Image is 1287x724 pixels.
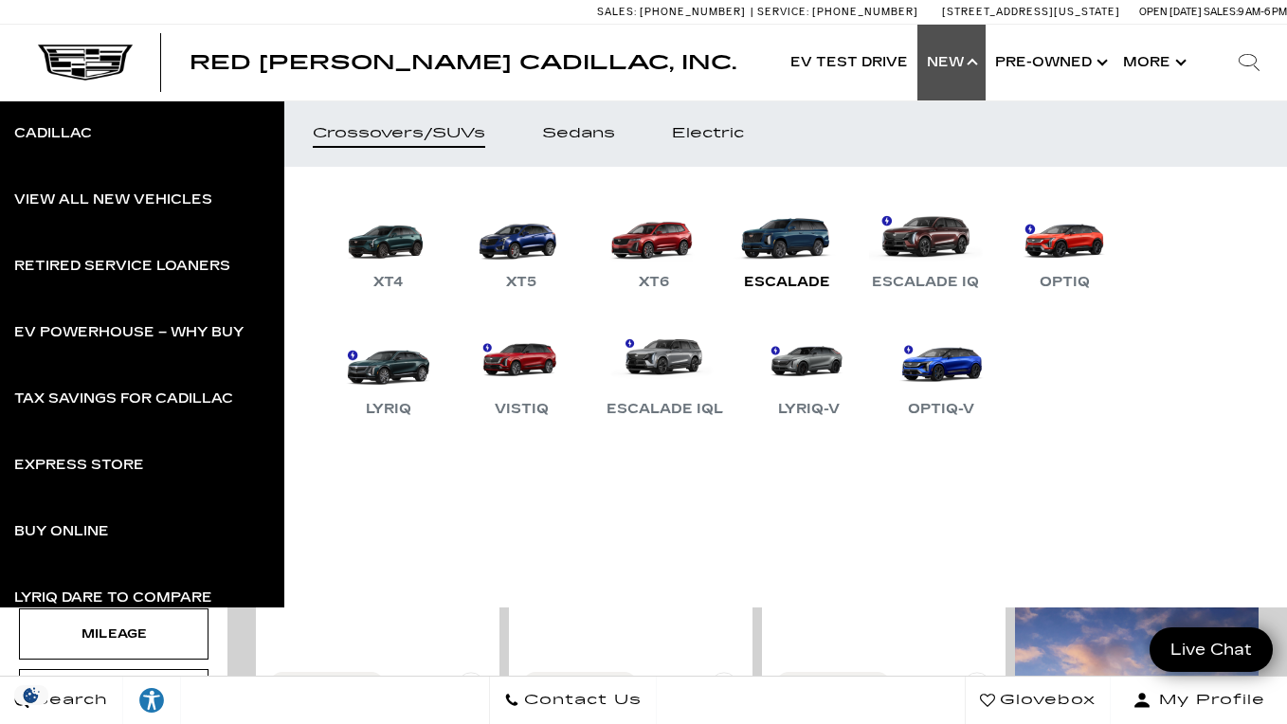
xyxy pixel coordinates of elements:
[9,685,53,705] img: Opt-Out Icon
[769,398,849,421] div: LYRIQ-V
[523,672,637,697] button: Compare Vehicle
[284,100,514,167] a: Crossovers/SUVs
[862,271,988,294] div: Escalade IQ
[364,271,413,294] div: XT4
[710,672,738,708] button: Save Vehicle
[643,100,772,167] a: Electric
[356,398,421,421] div: LYRIQ
[776,672,890,697] button: Compare Vehicle
[751,7,923,17] a: Service: [PHONE_NUMBER]
[14,459,144,472] div: Express Store
[597,7,751,17] a: Sales: [PHONE_NUMBER]
[1007,195,1121,294] a: OPTIQ
[640,6,746,18] span: [PHONE_NUMBER]
[942,6,1120,18] a: [STREET_ADDRESS][US_STATE]
[1114,25,1192,100] button: More
[995,687,1096,714] span: Glovebox
[19,608,208,660] div: MileageMileage
[190,51,736,74] span: Red [PERSON_NAME] Cadillac, Inc.
[489,677,657,724] a: Contact Us
[1204,6,1238,18] span: Sales:
[332,195,445,294] a: XT4
[862,195,988,294] a: Escalade IQ
[190,53,736,72] a: Red [PERSON_NAME] Cadillac, Inc.
[781,25,917,100] a: EV Test Drive
[898,398,984,421] div: OPTIQ-V
[917,25,986,100] a: New
[497,271,546,294] div: XT5
[66,624,161,644] div: Mileage
[730,195,843,294] a: Escalade
[752,322,865,421] a: LYRIQ-V
[597,6,637,18] span: Sales:
[1139,6,1202,18] span: Open [DATE]
[1238,6,1287,18] span: 9 AM-6 PM
[14,260,230,273] div: Retired Service Loaners
[1161,639,1261,661] span: Live Chat
[14,525,109,538] div: Buy Online
[1150,627,1273,672] a: Live Chat
[457,672,485,708] button: Save Vehicle
[19,669,208,720] div: EngineEngine
[519,687,642,714] span: Contact Us
[14,193,212,207] div: View All New Vehicles
[734,271,840,294] div: Escalade
[597,195,711,294] a: XT6
[1111,677,1287,724] button: Open user profile menu
[14,392,233,406] div: Tax Savings for Cadillac
[332,322,445,421] a: LYRIQ
[963,672,991,708] button: Save Vehicle
[464,322,578,421] a: VISTIQ
[597,322,733,421] a: Escalade IQL
[629,271,679,294] div: XT6
[14,326,244,339] div: EV Powerhouse – Why Buy
[812,6,918,18] span: [PHONE_NUMBER]
[123,677,181,724] a: Explore your accessibility options
[29,687,108,714] span: Search
[464,195,578,294] a: XT5
[14,591,212,605] div: LYRIQ Dare to Compare
[485,398,558,421] div: VISTIQ
[965,677,1111,724] a: Glovebox
[757,6,809,18] span: Service:
[14,127,92,140] div: Cadillac
[270,672,384,697] button: Compare Vehicle
[1211,25,1287,100] div: Search
[672,127,744,140] div: Electric
[38,45,133,81] img: Cadillac Dark Logo with Cadillac White Text
[9,685,53,705] section: Click to Open Cookie Consent Modal
[986,25,1114,100] a: Pre-Owned
[514,100,643,167] a: Sedans
[123,686,180,715] div: Explore your accessibility options
[1030,271,1099,294] div: OPTIQ
[1151,687,1265,714] span: My Profile
[884,322,998,421] a: OPTIQ-V
[313,127,485,140] div: Crossovers/SUVs
[597,398,733,421] div: Escalade IQL
[542,127,615,140] div: Sedans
